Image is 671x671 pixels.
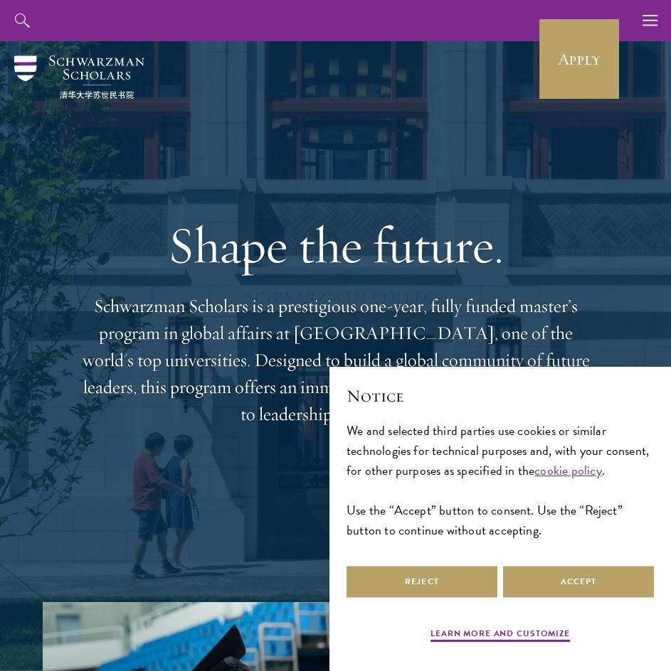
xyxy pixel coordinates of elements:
div: We and selected third parties use cookies or similar technologies for technical purposes and, wit... [347,421,654,540]
button: Reject [347,566,497,598]
img: Schwarzman Scholars [14,55,144,99]
a: Apply [539,19,619,99]
h1: Shape the future. [80,215,592,275]
button: Learn more and customize [430,627,570,644]
h2: Notice [347,384,654,408]
a: cookie policy [534,461,601,480]
button: Accept [503,566,654,598]
p: Schwarzman Scholars is a prestigious one-year, fully funded master’s program in global affairs at... [80,293,592,428]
